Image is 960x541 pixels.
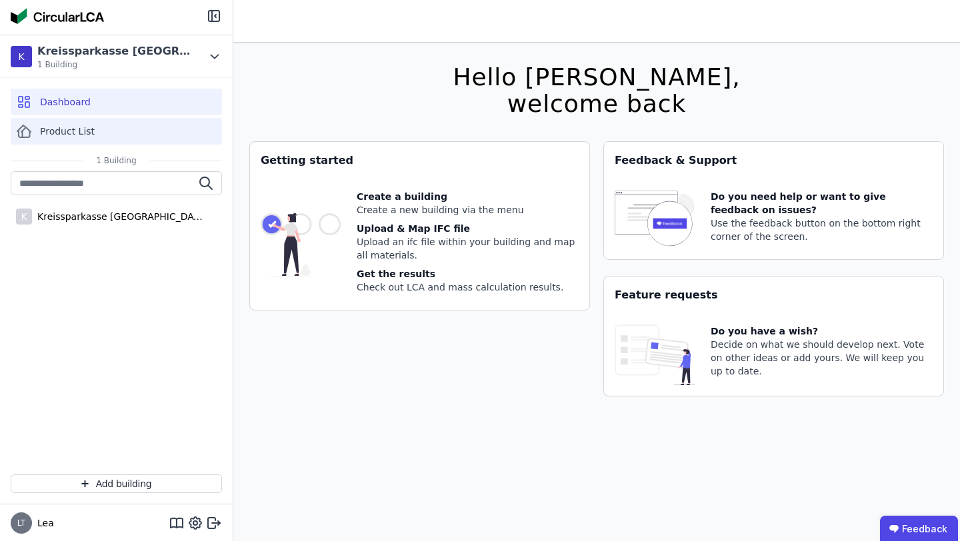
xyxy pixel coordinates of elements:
[357,267,579,280] div: Get the results
[357,280,579,294] div: Check out LCA and mass calculation results.
[40,125,95,138] span: Product List
[357,222,579,235] div: Upload & Map IFC file
[357,190,579,203] div: Create a building
[32,516,54,530] span: Lea
[261,190,341,299] img: getting_started_tile-DrF_GRSv.svg
[32,210,205,223] div: Kreissparkasse [GEOGRAPHIC_DATA]-[GEOGRAPHIC_DATA]
[11,8,104,24] img: Concular
[11,474,222,493] button: Add building
[711,217,933,243] div: Use the feedback button on the bottom right corner of the screen.
[604,276,943,314] div: Feature requests
[37,59,191,70] span: 1 Building
[711,190,933,217] div: Do you need help or want to give feedback on issues?
[83,155,149,166] span: 1 Building
[711,338,933,378] div: Decide on what we should develop next. Vote on other ideas or add yours. We will keep you up to d...
[37,43,191,59] div: Kreissparkasse [GEOGRAPHIC_DATA]
[40,95,91,109] span: Dashboard
[711,324,933,338] div: Do you have a wish?
[453,91,740,117] div: welcome back
[615,324,695,385] img: feature_request_tile-UiXE1qGU.svg
[604,142,943,179] div: Feedback & Support
[357,203,579,217] div: Create a new building via the menu
[11,46,32,67] div: K
[17,519,25,527] span: LT
[357,235,579,262] div: Upload an ifc file within your building and map all materials.
[16,209,32,225] div: K
[453,64,740,91] div: Hello [PERSON_NAME],
[615,190,695,249] img: feedback-icon-HCTs5lye.svg
[250,142,589,179] div: Getting started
